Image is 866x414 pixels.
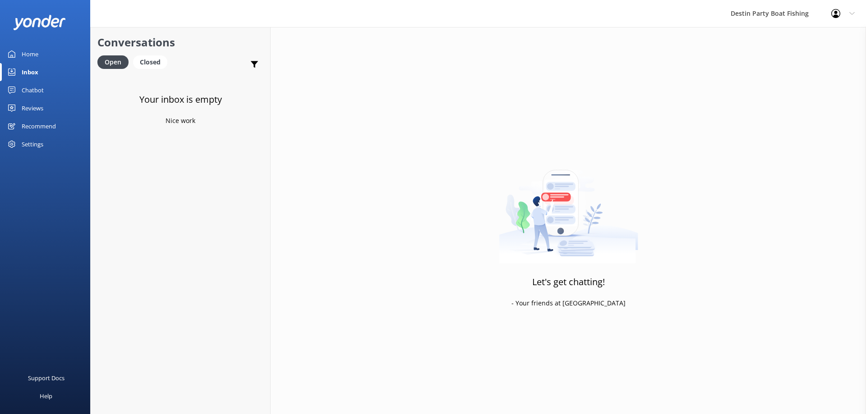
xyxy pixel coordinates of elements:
[499,151,638,264] img: artwork of a man stealing a conversation from at giant smartphone
[22,135,43,153] div: Settings
[133,55,167,69] div: Closed
[139,92,222,107] h3: Your inbox is empty
[532,275,605,289] h3: Let's get chatting!
[22,63,38,81] div: Inbox
[22,45,38,63] div: Home
[166,116,195,126] p: Nice work
[133,57,172,67] a: Closed
[28,369,64,387] div: Support Docs
[511,298,626,308] p: - Your friends at [GEOGRAPHIC_DATA]
[22,81,44,99] div: Chatbot
[22,99,43,117] div: Reviews
[97,55,129,69] div: Open
[40,387,52,405] div: Help
[14,15,65,30] img: yonder-white-logo.png
[22,117,56,135] div: Recommend
[97,57,133,67] a: Open
[97,34,263,51] h2: Conversations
